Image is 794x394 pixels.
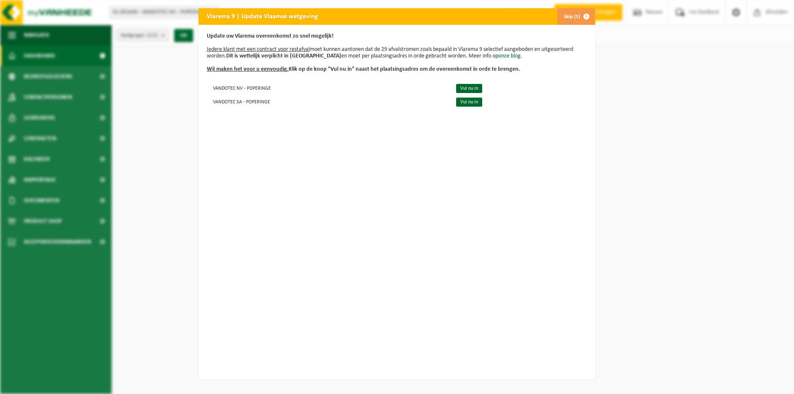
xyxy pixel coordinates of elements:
[207,95,449,108] td: VANDOTEC SA - POPERINGE
[456,84,482,93] a: Vul nu in
[207,66,520,72] b: Klik op de knop "Vul nu in" naast het plaatsingsadres om de overeenkomst in orde te brengen.
[198,8,326,24] h2: Vlarema 9 | Update Vlaamse wetgeving
[226,53,341,59] b: Dit is wettelijk verplicht in [GEOGRAPHIC_DATA]
[207,33,587,73] p: moet kunnen aantonen dat de 29 afvalstromen zoals bepaald in Vlarema 9 selectief aangeboden en ui...
[207,66,289,72] u: Wij maken het voor u eenvoudig.
[207,33,334,39] b: Update uw Vlarema overeenkomst zo snel mogelijk!
[207,46,310,53] u: Iedere klant met een contract voor restafval
[557,8,595,25] button: Skip (1)
[456,98,482,107] a: Vul nu in
[207,81,449,95] td: VANDOTEC NV - POPERINGE
[498,53,522,59] a: onze blog.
